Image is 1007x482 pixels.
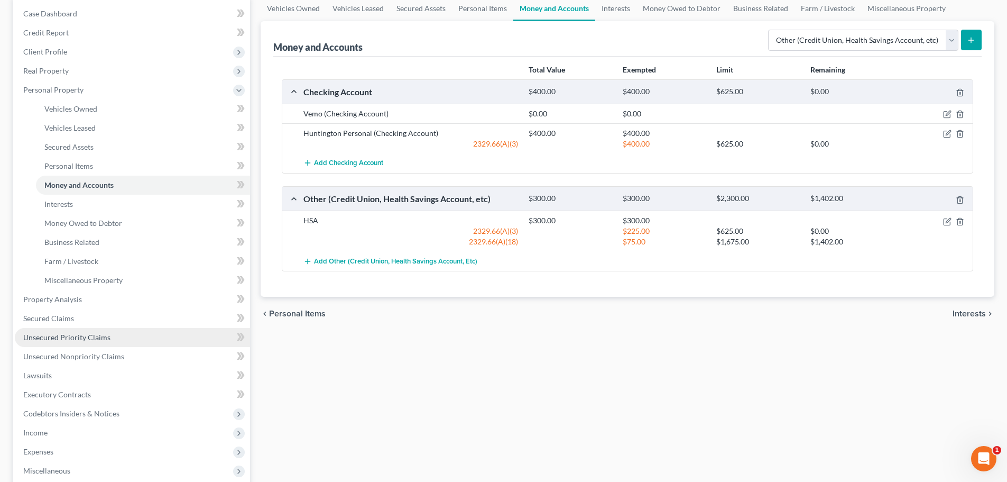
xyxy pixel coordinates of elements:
div: HSA [298,215,523,226]
a: Vehicles Leased [36,119,250,138]
span: Personal Property [23,85,84,94]
a: Lawsuits [15,366,250,385]
span: Personal Items [44,161,93,170]
span: Miscellaneous [23,466,70,475]
div: Huntington Personal (Checking Account) [298,128,523,139]
div: Checking Account [298,86,523,97]
a: Business Related [36,233,250,252]
div: $0.00 [617,108,711,119]
span: Real Property [23,66,69,75]
a: Property Analysis [15,290,250,309]
iframe: Intercom live chat [971,446,996,471]
span: Business Related [44,238,99,247]
span: Personal Items [269,310,326,318]
span: Unsecured Nonpriority Claims [23,352,124,361]
span: Vehicles Leased [44,123,96,132]
span: Credit Report [23,28,69,37]
div: $225.00 [617,226,711,237]
span: Interests [953,310,986,318]
span: Property Analysis [23,295,82,304]
div: $400.00 [617,128,711,139]
div: $400.00 [617,87,711,97]
div: $300.00 [523,194,617,204]
span: Unsecured Priority Claims [23,333,110,342]
button: Add Other (Credit Union, Health Savings Account, etc) [303,251,477,271]
span: Miscellaneous Property [44,276,123,285]
span: Money and Accounts [44,180,114,189]
i: chevron_right [986,310,994,318]
strong: Remaining [810,65,845,74]
a: Money and Accounts [36,176,250,195]
span: Codebtors Insiders & Notices [23,409,119,418]
span: Client Profile [23,47,67,56]
strong: Limit [716,65,733,74]
div: $75.00 [617,237,711,247]
span: 1 [993,446,1001,454]
div: $0.00 [805,87,899,97]
div: $625.00 [711,87,805,97]
div: 2329.66(A)(3) [298,139,523,149]
span: Vehicles Owned [44,104,97,113]
a: Case Dashboard [15,4,250,23]
a: Unsecured Priority Claims [15,328,250,347]
a: Personal Items [36,157,250,176]
a: Unsecured Nonpriority Claims [15,347,250,366]
a: Money Owed to Debtor [36,214,250,233]
div: Vemo (Checking Account) [298,108,523,119]
span: Money Owed to Debtor [44,219,122,228]
span: Interests [44,199,73,208]
span: Secured Claims [23,314,74,323]
span: Add Checking Account [314,159,383,168]
span: Secured Assets [44,142,94,151]
div: Money and Accounts [273,41,363,53]
div: $300.00 [617,215,711,226]
strong: Total Value [529,65,565,74]
div: 2329.66(A)(3) [298,226,523,237]
a: Farm / Livestock [36,252,250,271]
button: Add Checking Account [303,153,383,173]
i: chevron_left [261,310,269,318]
div: $625.00 [711,139,805,149]
a: Credit Report [15,23,250,42]
a: Executory Contracts [15,385,250,404]
a: Secured Assets [36,138,250,157]
div: $1,402.00 [805,237,899,247]
div: $0.00 [805,139,899,149]
div: $400.00 [617,139,711,149]
strong: Exempted [623,65,656,74]
span: Executory Contracts [23,390,91,399]
div: $400.00 [523,87,617,97]
span: Farm / Livestock [44,257,98,266]
div: $0.00 [523,108,617,119]
a: Interests [36,195,250,214]
div: $1,675.00 [711,237,805,247]
div: $300.00 [523,215,617,226]
span: Expenses [23,447,53,456]
div: $400.00 [523,128,617,139]
div: 2329.66(A)(18) [298,237,523,247]
div: $300.00 [617,194,711,204]
button: chevron_left Personal Items [261,310,326,318]
div: Other (Credit Union, Health Savings Account, etc) [298,193,523,204]
a: Secured Claims [15,309,250,328]
span: Lawsuits [23,371,52,380]
div: $0.00 [805,226,899,237]
div: $625.00 [711,226,805,237]
a: Miscellaneous Property [36,271,250,290]
div: $1,402.00 [805,194,899,204]
span: Add Other (Credit Union, Health Savings Account, etc) [314,257,477,266]
button: Interests chevron_right [953,310,994,318]
a: Vehicles Owned [36,99,250,119]
span: Case Dashboard [23,9,77,18]
span: Income [23,428,48,437]
div: $2,300.00 [711,194,805,204]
